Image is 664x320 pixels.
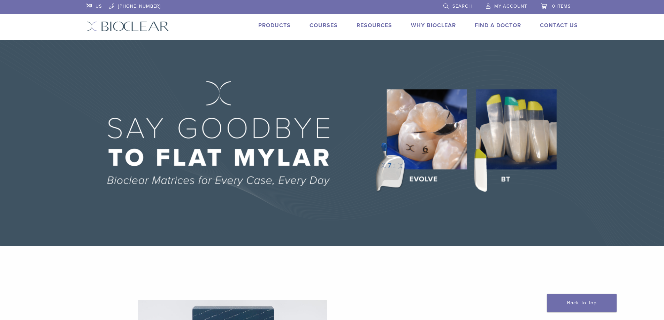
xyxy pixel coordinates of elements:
[86,21,169,31] img: Bioclear
[411,22,456,29] a: Why Bioclear
[452,3,472,9] span: Search
[357,22,392,29] a: Resources
[552,3,571,9] span: 0 items
[258,22,291,29] a: Products
[547,294,617,312] a: Back To Top
[310,22,338,29] a: Courses
[475,22,521,29] a: Find A Doctor
[494,3,527,9] span: My Account
[540,22,578,29] a: Contact Us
